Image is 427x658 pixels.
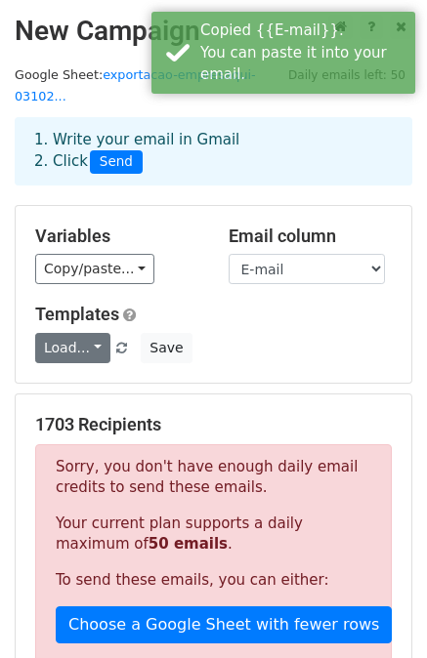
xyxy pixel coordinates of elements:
[229,226,393,247] h5: Email column
[200,20,407,86] div: Copied {{E-mail}}. You can paste it into your email.
[15,67,256,104] small: Google Sheet:
[35,304,119,324] a: Templates
[35,333,110,363] a: Load...
[149,535,228,553] strong: 50 emails
[329,564,427,658] iframe: Chat Widget
[56,514,371,555] p: Your current plan supports a daily maximum of .
[15,67,256,104] a: exportacao-empresaqui-03102...
[141,333,192,363] button: Save
[56,457,371,498] p: Sorry, you don't have enough daily email credits to send these emails.
[56,570,371,591] p: To send these emails, you can either:
[56,606,392,643] a: Choose a Google Sheet with fewer rows
[35,226,199,247] h5: Variables
[20,129,407,174] div: 1. Write your email in Gmail 2. Click
[35,414,392,435] h5: 1703 Recipients
[15,15,412,48] h2: New Campaign
[35,254,154,284] a: Copy/paste...
[329,564,427,658] div: Widget de chat
[90,150,143,174] span: Send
